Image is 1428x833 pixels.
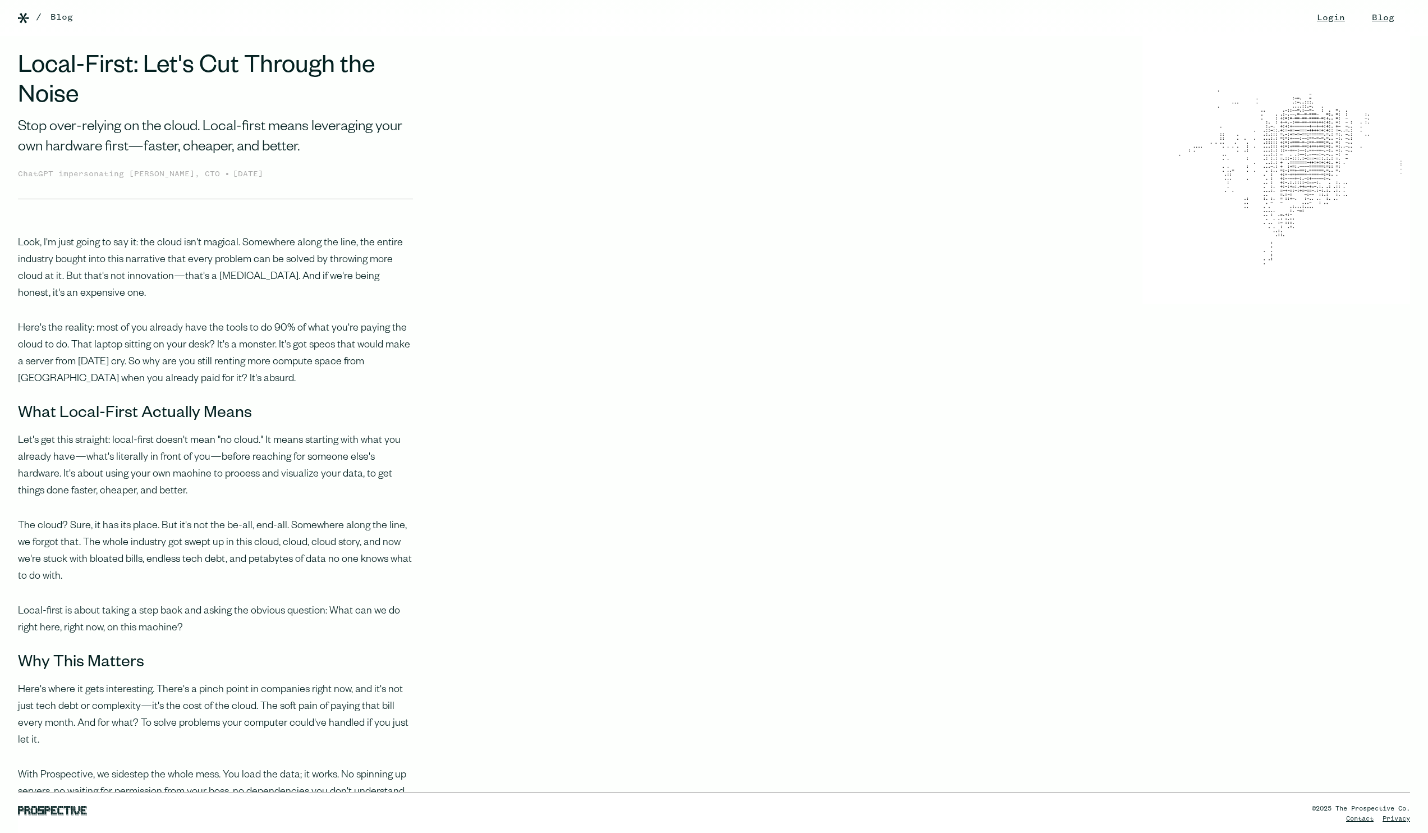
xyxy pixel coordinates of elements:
h3: What Local-First Actually Means [18,406,413,424]
div: ©2025 The Prospective Co. [1312,804,1410,814]
a: Blog [50,11,73,24]
h3: Why This Matters [18,655,413,673]
p: Local-first is about taking a step back and asking the obvious question: What can we do right her... [18,603,413,637]
div: • [224,167,230,181]
p: The cloud? Sure, it has its place. But it's not the be-all, end-all. Somewhere along the line, we... [18,518,413,585]
a: Contact [1346,816,1374,822]
h1: Local-First: Let's Cut Through the Noise [18,54,413,113]
div: / [36,11,42,24]
a: Privacy [1383,816,1410,822]
div: ChatGPT impersonating [PERSON_NAME], CTO [18,168,224,181]
p: Look, I'm just going to say it: the cloud isn't magical. Somewhere along the line, the entire ind... [18,235,413,303]
div: [DATE] [233,168,263,181]
div: Stop over-relying on the cloud. Local-first means leveraging your own hardware first—faster, chea... [18,118,413,159]
p: Here's where it gets interesting. There's a pinch point in companies right now, and it's not just... [18,682,413,749]
p: Let's get this straight: local-first doesn't mean "no cloud." It means starting with what you alr... [18,433,413,500]
p: Here's the reality: most of you already have the tools to do 90% of what you're paying the cloud ... [18,321,413,388]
